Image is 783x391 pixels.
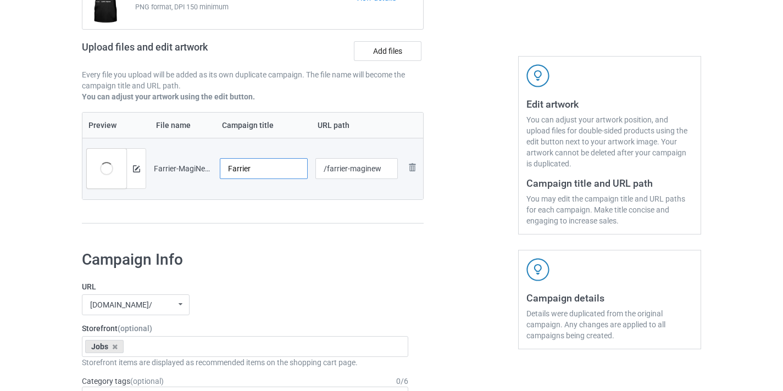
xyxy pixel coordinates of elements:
[526,258,549,281] img: svg+xml;base64,PD94bWwgdmVyc2lvbj0iMS4wIiBlbmNvZGluZz0iVVRGLTgiPz4KPHN2ZyB3aWR0aD0iNDJweCIgaGVpZ2...
[150,113,216,138] th: File name
[82,323,408,334] label: Storefront
[133,165,140,172] img: svg+xml;base64,PD94bWwgdmVyc2lvbj0iMS4wIiBlbmNvZGluZz0iVVRGLTgiPz4KPHN2ZyB3aWR0aD0iMTRweCIgaGVpZ2...
[526,64,549,87] img: svg+xml;base64,PD94bWwgdmVyc2lvbj0iMS4wIiBlbmNvZGluZz0iVVRGLTgiPz4KPHN2ZyB3aWR0aD0iNDJweCIgaGVpZ2...
[85,340,124,353] div: Jobs
[118,324,152,333] span: (optional)
[82,250,408,270] h1: Campaign Info
[526,177,693,189] h3: Campaign title and URL path
[82,69,424,91] p: Every file you upload will be added as its own duplicate campaign. The file name will become the ...
[90,301,152,309] div: [DOMAIN_NAME]/
[354,41,421,61] label: Add files
[82,376,164,387] label: Category tags
[82,92,255,101] b: You can adjust your artwork using the edit button.
[82,113,150,138] th: Preview
[135,2,356,13] span: PNG format, DPI 150 minimum
[396,376,408,387] div: 0 / 6
[526,98,693,110] h3: Edit artwork
[406,161,419,174] img: svg+xml;base64,PD94bWwgdmVyc2lvbj0iMS4wIiBlbmNvZGluZz0iVVRGLTgiPz4KPHN2ZyB3aWR0aD0iMjhweCIgaGVpZ2...
[82,41,287,62] h2: Upload files and edit artwork
[526,292,693,304] h3: Campaign details
[312,113,402,138] th: URL path
[216,113,312,138] th: Campaign title
[526,114,693,169] div: You can adjust your artwork position, and upload files for double-sided products using the edit b...
[82,281,408,292] label: URL
[526,193,693,226] div: You may edit the campaign title and URL paths for each campaign. Make title concise and engaging ...
[82,357,408,368] div: Storefront items are displayed as recommended items on the shopping cart page.
[154,163,212,174] div: Farrier-MagiNew.png
[526,308,693,341] div: Details were duplicated from the original campaign. Any changes are applied to all campaigns bein...
[130,377,164,386] span: (optional)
